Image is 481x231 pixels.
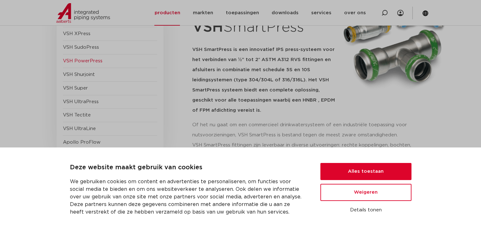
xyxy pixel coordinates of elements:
button: Weigeren [320,184,411,201]
p: Deze website maakt gebruik van cookies [70,163,305,173]
a: VSH XPress [63,31,90,36]
p: Of het nu gaat om een commercieel drinkwatersysteem of een industriële toepassing voor nutsvoorzi... [192,120,425,171]
a: VSH Super [63,86,88,91]
a: VSH UltraLine [63,126,96,131]
a: VSH Shurjoint [63,72,95,77]
h1: SmartPress [192,15,335,40]
a: VSH Tectite [63,113,91,117]
strong: VSH [192,20,223,34]
button: Alles toestaan [320,163,411,180]
button: Details tonen [320,205,411,215]
a: VSH SudoPress [63,45,99,50]
a: VSH UltraPress [63,99,99,104]
a: Apollo ProFlow [63,140,101,145]
strong: VSH SmartPress is een innovatief IPS press-systeem voor het verbinden van ½” tot 2″ ASTM A312 RVS... [192,47,335,113]
p: We gebruiken cookies om content en advertenties te personaliseren, om functies voor social media ... [70,178,305,216]
a: VSH PowerPress [63,59,102,63]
